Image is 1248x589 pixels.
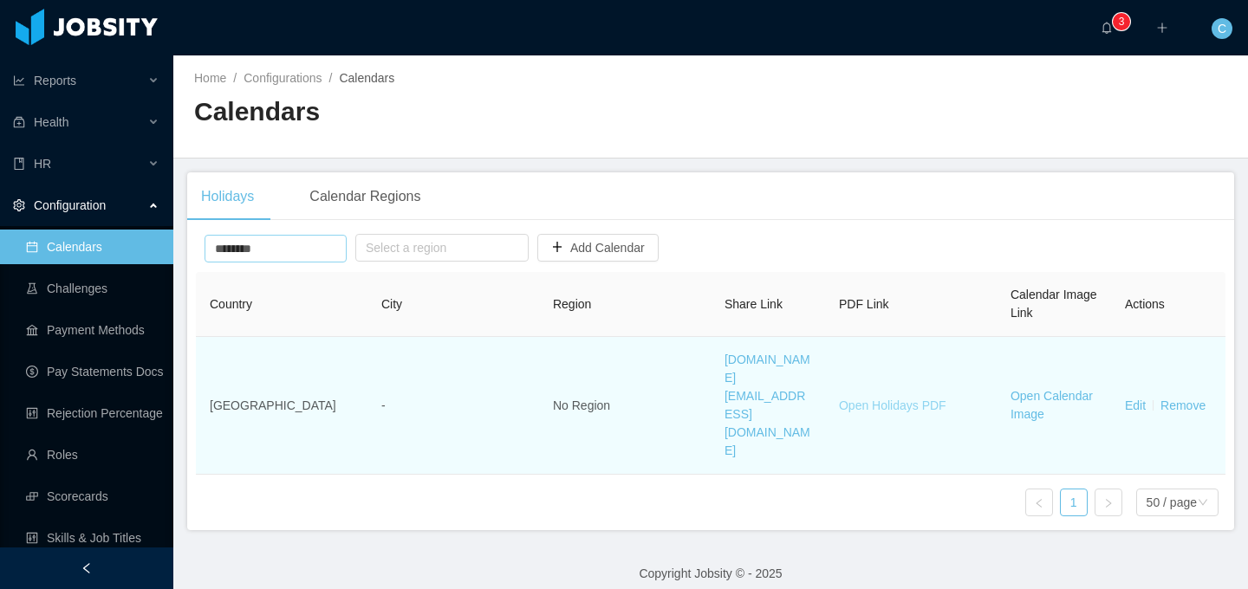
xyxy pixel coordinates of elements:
[26,479,159,514] a: icon: buildScorecards
[1034,498,1044,508] i: icon: left
[1156,22,1168,34] i: icon: plus
[1061,489,1087,515] a: 1
[839,398,946,412] a: Open Holidays PDF
[1119,13,1125,30] p: 3
[1113,13,1130,30] sup: 3
[1060,489,1088,516] li: 1
[26,396,159,430] a: icon: controlRejection Percentage
[26,271,159,306] a: icon: experimentChallenges
[26,521,159,555] a: icon: controlSkills & Job Titles
[26,437,159,472] a: icon: userRoles
[26,230,159,264] a: icon: calendarCalendars
[26,354,159,389] a: icon: dollarPay Statements Docs
[329,71,333,85] span: /
[1025,489,1053,516] li: Previous Page
[1198,497,1208,509] i: icon: down
[244,71,322,85] span: Configurations
[296,172,434,221] div: Calendar Regions
[553,297,591,311] span: Region
[196,337,367,475] td: [GEOGRAPHIC_DATA]
[339,71,394,85] span: Calendars
[1125,398,1146,412] a: Edit
[1101,22,1113,34] i: icon: bell
[381,297,402,311] span: City
[1147,489,1197,515] div: 50 / page
[1218,18,1226,39] span: C
[13,116,25,128] i: icon: medicine-box
[839,297,889,311] span: PDF Link
[1103,498,1114,508] i: icon: right
[1160,398,1206,412] a: Remove
[725,353,810,457] a: [DOMAIN_NAME][EMAIL_ADDRESS][DOMAIN_NAME]
[13,199,25,211] i: icon: setting
[210,297,252,311] span: Country
[1011,389,1093,421] a: Open Calendar Image
[34,198,106,212] span: Configuration
[13,74,25,87] i: icon: line-chart
[366,239,503,256] div: Select a region
[26,313,159,347] a: icon: bankPayment Methods
[34,115,68,129] span: Health
[1095,489,1122,516] li: Next Page
[13,158,25,170] i: icon: book
[34,157,51,171] span: HR
[34,74,76,87] span: Reports
[367,337,539,475] td: -
[539,337,711,475] td: No Region
[1125,297,1165,311] span: Actions
[537,234,659,262] button: icon: plusAdd Calendar
[187,172,268,221] div: Holidays
[725,297,783,311] span: Share Link
[194,94,711,130] h2: Calendars
[1011,288,1097,320] span: Calendar Image Link
[233,71,237,85] span: /
[194,71,226,85] a: Home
